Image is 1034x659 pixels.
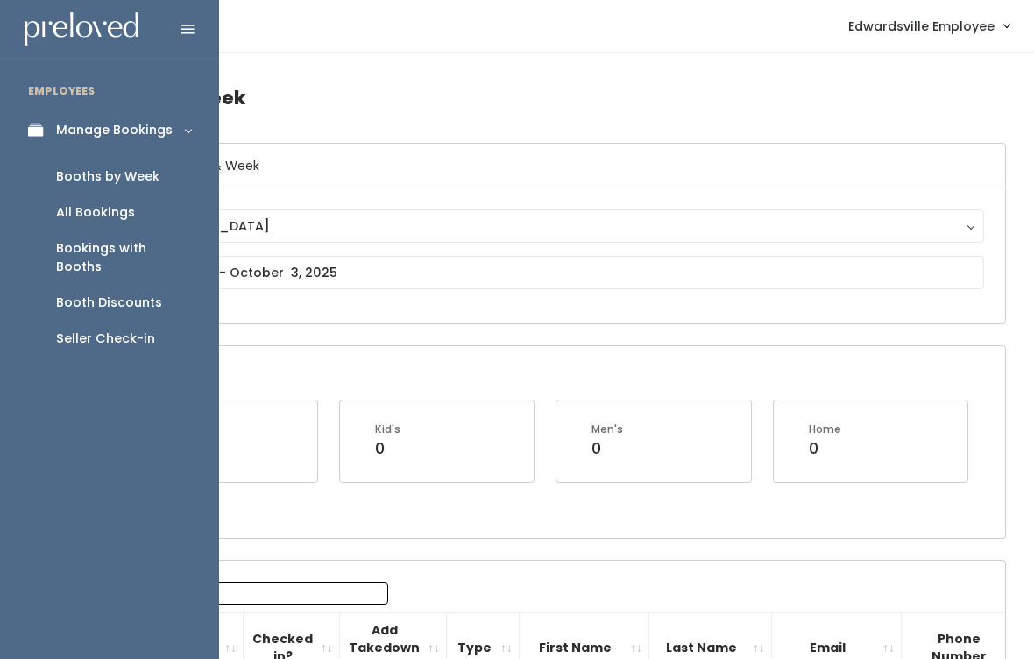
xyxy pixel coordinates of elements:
[591,422,623,437] div: Men's
[56,329,155,348] div: Seller Check-in
[165,582,388,605] input: Search:
[56,203,135,222] div: All Bookings
[831,7,1027,45] a: Edwardsville Employee
[56,239,191,276] div: Bookings with Booths
[25,12,138,46] img: preloved logo
[848,17,995,36] span: Edwardsville Employee
[56,121,173,139] div: Manage Bookings
[375,422,400,437] div: Kid's
[56,294,162,312] div: Booth Discounts
[89,74,1006,122] h4: Booths by Week
[90,144,1005,188] h6: Select Location & Week
[111,256,984,289] input: September 27 - October 3, 2025
[591,437,623,460] div: 0
[56,167,159,186] div: Booths by Week
[101,582,388,605] label: Search:
[809,422,841,437] div: Home
[111,209,984,243] button: [GEOGRAPHIC_DATA]
[375,437,400,460] div: 0
[809,437,841,460] div: 0
[128,216,967,236] div: [GEOGRAPHIC_DATA]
